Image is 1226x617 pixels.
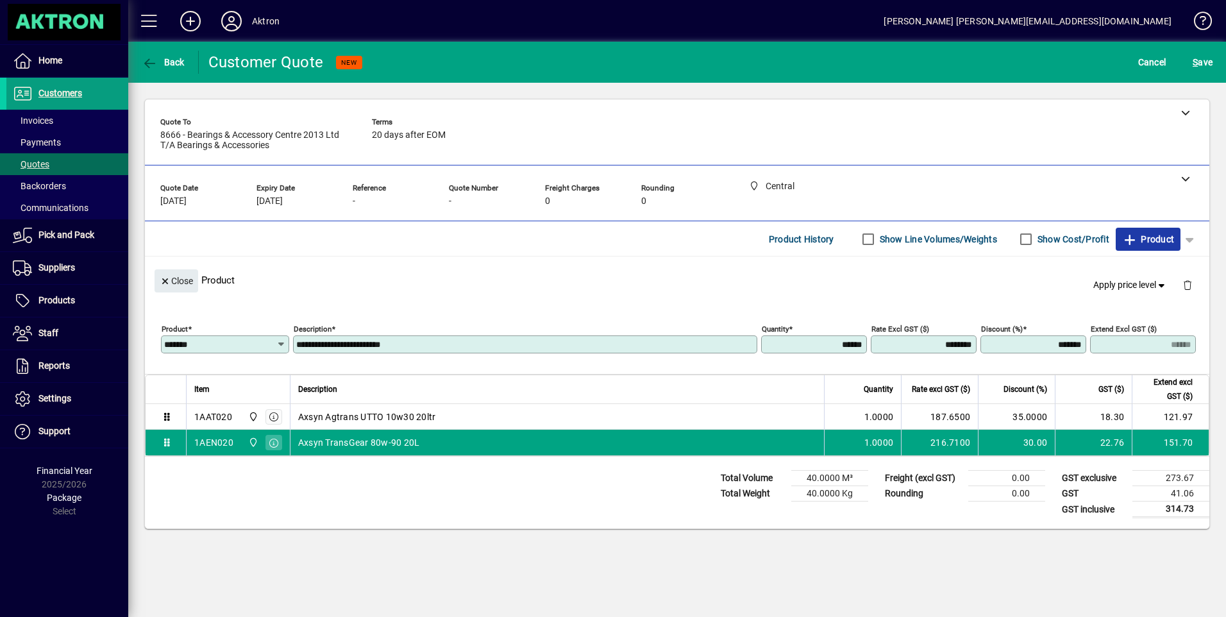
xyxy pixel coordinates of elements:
span: Customers [38,88,82,98]
button: Cancel [1135,51,1170,74]
span: 0 [641,196,646,207]
button: Profile [211,10,252,33]
td: 30.00 [978,430,1055,455]
div: Customer Quote [208,52,324,72]
span: - [353,196,355,207]
app-page-header-button: Delete [1172,279,1203,291]
span: Item [194,382,210,396]
span: Package [47,493,81,503]
div: 1AAT020 [194,410,232,423]
span: Support [38,426,71,436]
td: 22.76 [1055,430,1132,455]
span: 0 [545,196,550,207]
span: Discount (%) [1003,382,1047,396]
button: Back [139,51,188,74]
button: Save [1189,51,1216,74]
td: Rounding [878,486,968,502]
mat-label: Product [162,325,188,334]
td: GST exclusive [1055,471,1132,486]
td: 41.06 [1132,486,1209,502]
div: 216.7100 [909,436,970,449]
div: 187.6500 [909,410,970,423]
span: Home [38,55,62,65]
div: Aktron [252,11,280,31]
span: Staff [38,328,58,338]
span: Cancel [1138,52,1166,72]
span: Close [160,271,193,292]
a: Settings [6,383,128,415]
span: ave [1193,52,1213,72]
span: Central [245,410,260,424]
span: Quotes [13,159,49,169]
a: Payments [6,131,128,153]
span: - [449,196,451,207]
td: 314.73 [1132,502,1209,518]
td: 18.30 [1055,404,1132,430]
a: Quotes [6,153,128,175]
a: Reports [6,350,128,382]
span: Communications [13,203,88,213]
span: Invoices [13,115,53,126]
a: Pick and Pack [6,219,128,251]
span: S [1193,57,1198,67]
td: Total Weight [714,486,791,502]
app-page-header-button: Close [151,275,201,286]
span: Payments [13,137,61,148]
span: 8666 - Bearings & Accessory Centre 2013 Ltd T/A Bearings & Accessories [160,130,353,151]
td: 151.70 [1132,430,1209,455]
label: Show Cost/Profit [1035,233,1109,246]
button: Product [1116,228,1180,251]
span: Extend excl GST ($) [1140,375,1193,403]
span: Back [142,57,185,67]
a: Products [6,285,128,317]
span: Settings [38,393,71,403]
td: GST [1055,486,1132,502]
mat-label: Quantity [762,325,789,334]
span: 1.0000 [864,436,894,449]
span: NEW [341,58,357,67]
span: Description [298,382,337,396]
span: Rate excl GST ($) [912,382,970,396]
span: Products [38,295,75,305]
span: [DATE] [256,196,283,207]
button: Add [170,10,211,33]
td: 0.00 [968,486,1045,502]
span: Axsyn Agtrans UTTO 10w30 20ltr [298,410,436,423]
button: Apply price level [1088,274,1173,297]
span: Pick and Pack [38,230,94,240]
span: Reports [38,360,70,371]
span: Apply price level [1093,278,1168,292]
mat-label: Description [294,325,332,334]
span: GST ($) [1098,382,1124,396]
mat-label: Discount (%) [981,325,1023,334]
span: Quantity [864,382,893,396]
a: Staff [6,317,128,350]
div: 1AEN020 [194,436,233,449]
mat-label: Rate excl GST ($) [871,325,929,334]
td: Freight (excl GST) [878,471,968,486]
a: Knowledge Base [1184,3,1210,44]
span: Suppliers [38,262,75,273]
button: Product History [764,228,839,251]
a: Invoices [6,110,128,131]
mat-label: Extend excl GST ($) [1091,325,1157,334]
span: Axsyn TransGear 80w-90 20L [298,436,420,449]
td: GST inclusive [1055,502,1132,518]
div: Product [145,257,1209,303]
button: Close [155,269,198,292]
span: Product [1122,229,1174,249]
td: 40.0000 M³ [791,471,868,486]
a: Home [6,45,128,77]
label: Show Line Volumes/Weights [877,233,997,246]
span: 1.0000 [864,410,894,423]
span: Central [245,435,260,450]
button: Delete [1172,269,1203,300]
a: Communications [6,197,128,219]
span: Backorders [13,181,66,191]
td: 0.00 [968,471,1045,486]
span: [DATE] [160,196,187,207]
a: Suppliers [6,252,128,284]
td: 35.0000 [978,404,1055,430]
app-page-header-button: Back [128,51,199,74]
td: 273.67 [1132,471,1209,486]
